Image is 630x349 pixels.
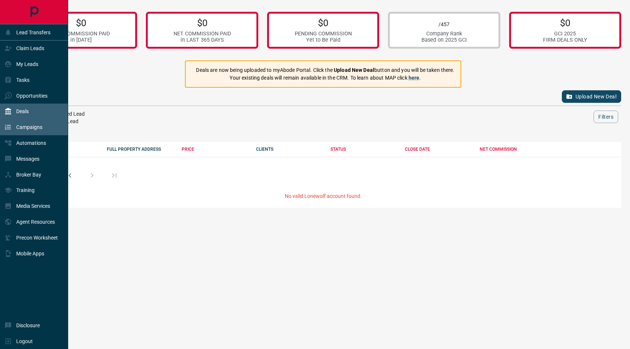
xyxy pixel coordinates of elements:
[543,37,587,43] div: FIRM DEALS ONLY
[52,17,110,28] p: $0
[295,17,352,28] p: $0
[334,67,374,73] strong: Upload New Deal
[52,37,110,43] div: in [DATE]
[405,147,472,152] div: CLOSE DATE
[562,90,621,103] button: Upload New Deal
[409,75,420,81] a: here
[295,31,352,37] div: PENDING COMMISSION
[438,21,449,28] span: /457
[543,17,587,28] p: $0
[256,147,323,152] div: CLIENTS
[295,37,352,43] div: Yet to Be Paid
[174,31,231,37] div: NET COMMISSION PAID
[52,31,110,37] div: NET COMMISSION PAID
[182,147,249,152] div: PRICE
[174,17,231,28] p: $0
[543,31,587,37] div: GCI 2025
[196,66,454,74] p: Deals are now being uploaded to myAbode Portal. Click the button and you will be taken there.
[480,147,547,152] div: NET COMMISSION
[421,37,467,43] div: Based on 2025 GCI
[107,147,174,152] div: FULL PROPERTY ADDRESS
[25,193,621,208] div: No valid Lonewolf account found.
[421,31,467,37] div: Company Rank
[196,74,454,82] p: Your existing deals will remain available in the CRM. To learn about MAP click .
[594,111,618,123] button: Filters
[174,37,231,43] div: in LAST 365 DAYS
[330,147,398,152] div: STATUS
